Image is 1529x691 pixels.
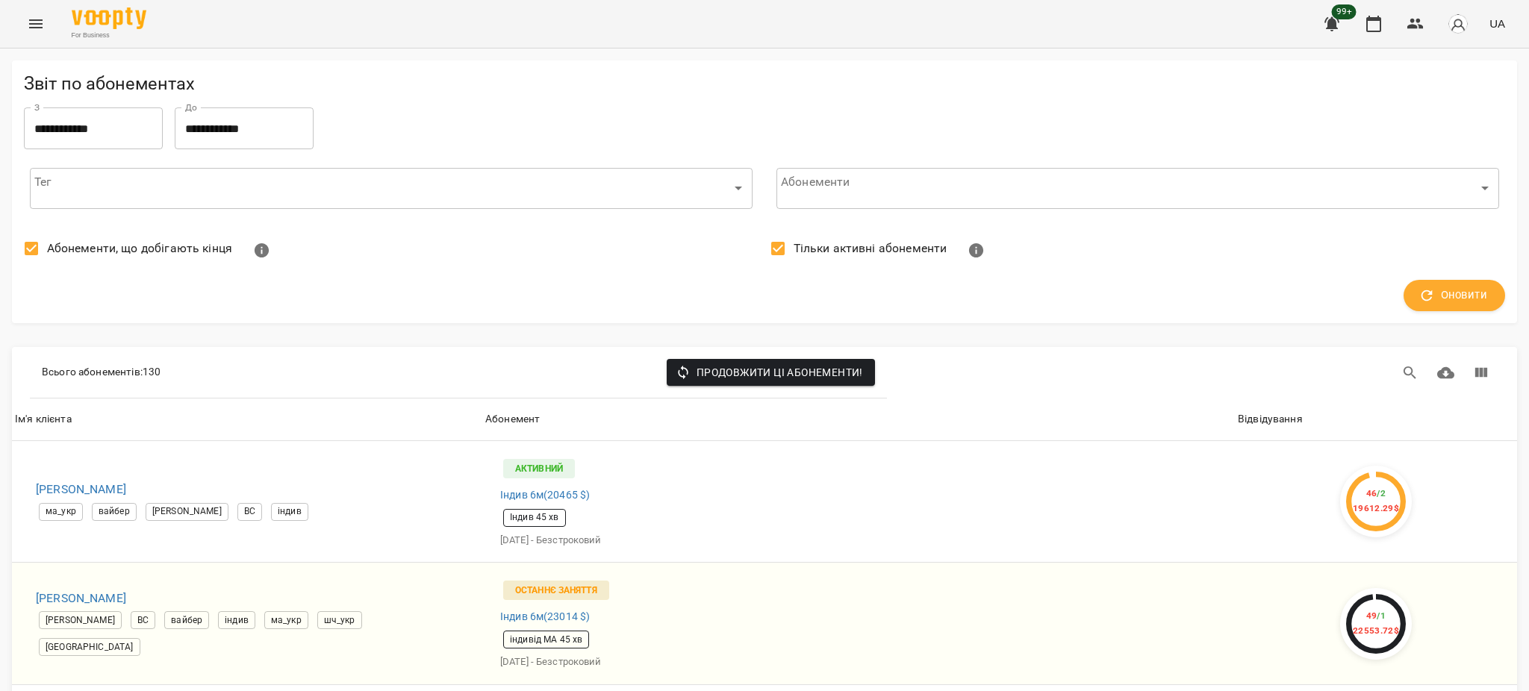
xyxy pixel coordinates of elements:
span: ВС [131,614,155,627]
span: / 2 [1377,488,1386,498]
span: Ім'я клієнта [15,410,479,428]
span: [PERSON_NAME] [146,505,228,518]
div: 46 19612.29 $ [1353,487,1400,516]
button: Вигляд колонок [1463,355,1499,391]
a: АктивнийІндив 6м(20465 $)Індив 45 хв[DATE] - Безстроковий [494,450,1223,554]
span: Абонемент [485,410,1232,428]
span: ма_укр [265,614,308,627]
img: Voopty Logo [72,7,146,29]
button: Пошук [1392,355,1428,391]
span: індив [219,614,255,627]
button: Продовжити ці абонементи! [667,359,875,386]
div: Сортувати [15,410,72,428]
span: For Business [72,31,146,40]
span: [GEOGRAPHIC_DATA] [40,641,140,654]
h6: [PERSON_NAME] [36,588,470,609]
button: Показати абонементи з 3 або менше відвідуваннями або що закінчуються протягом 7 днів [244,233,280,269]
a: Останнє заняттяІндив 6м(23014 $)індивід МА 45 хв[DATE] - Безстроковий [494,572,1223,675]
div: Абонемент [485,410,540,428]
h5: Звіт по абонементах [24,72,1505,96]
span: шч_укр [318,614,361,627]
span: Оновити [1421,286,1487,305]
span: вайбер [93,505,136,518]
p: Всього абонементів : 130 [42,365,161,380]
span: Відвідування [1238,410,1514,428]
div: Сортувати [485,410,540,428]
span: / 1 [1377,610,1386,621]
span: [PERSON_NAME] [40,614,121,627]
button: Завантажити CSV [1428,355,1464,391]
a: [PERSON_NAME]ма_укрвайбер[PERSON_NAME]ВСіндив [24,479,470,524]
span: Індив 45 хв [504,511,565,524]
p: Останнє заняття [503,581,609,600]
span: індивід МА 45 хв [504,634,588,646]
p: Активний [503,459,575,478]
button: Оновити [1404,280,1505,311]
span: Тільки активні абонементи [794,240,947,257]
div: ​ [776,167,1499,209]
a: [PERSON_NAME][PERSON_NAME]ВСвайберіндивма_укршч_укр[GEOGRAPHIC_DATA] [24,588,470,660]
p: [DATE] - Безстроковий [500,533,1217,548]
span: Індив 6м ( 23014 $ ) [500,609,590,625]
span: індив [272,505,308,518]
span: ВС [238,505,261,518]
span: Продовжити ці абонементи! [679,363,863,381]
span: Абонементи, що добігають кінця [47,240,232,257]
span: 99+ [1332,4,1357,19]
div: Table Toolbar [12,347,1517,398]
div: Сортувати [1238,410,1303,428]
h6: [PERSON_NAME] [36,479,470,500]
div: Відвідування [1238,410,1303,428]
div: ​ [30,167,753,209]
img: avatar_s.png [1448,13,1469,34]
div: Ім'я клієнта [15,410,72,428]
span: Індив 6м ( 20465 $ ) [500,487,590,503]
button: Menu [18,6,54,42]
div: 49 22553.72 $ [1353,609,1400,638]
p: [DATE] - Безстроковий [500,654,1217,669]
span: ма_укр [40,505,82,518]
span: UA [1489,16,1505,31]
span: вайбер [165,614,208,627]
button: UA [1483,10,1511,37]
